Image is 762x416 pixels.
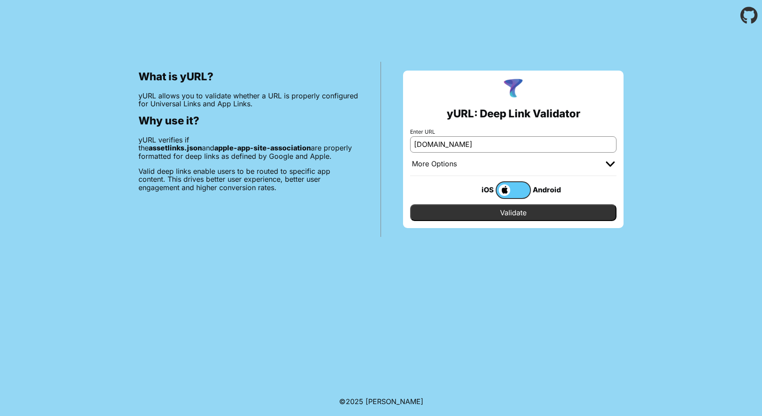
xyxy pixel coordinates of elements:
[606,161,615,167] img: chevron
[460,184,496,195] div: iOS
[138,92,359,108] p: yURL allows you to validate whether a URL is properly configured for Universal Links and App Links.
[531,184,566,195] div: Android
[366,397,423,406] a: Michael Ibragimchayev's Personal Site
[138,71,359,83] h2: What is yURL?
[346,397,363,406] span: 2025
[138,167,359,191] p: Valid deep links enable users to be routed to specific app content. This drives better user exper...
[410,136,616,152] input: e.g. https://app.chayev.com/xyx
[447,108,580,120] h2: yURL: Deep Link Validator
[410,204,616,221] input: Validate
[410,129,616,135] label: Enter URL
[149,143,202,152] b: assetlinks.json
[412,160,457,169] div: More Options
[502,78,525,101] img: yURL Logo
[138,115,359,127] h2: Why use it?
[214,143,311,152] b: apple-app-site-association
[138,136,359,160] p: yURL verifies if the and are properly formatted for deep links as defined by Google and Apple.
[339,387,423,416] footer: ©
